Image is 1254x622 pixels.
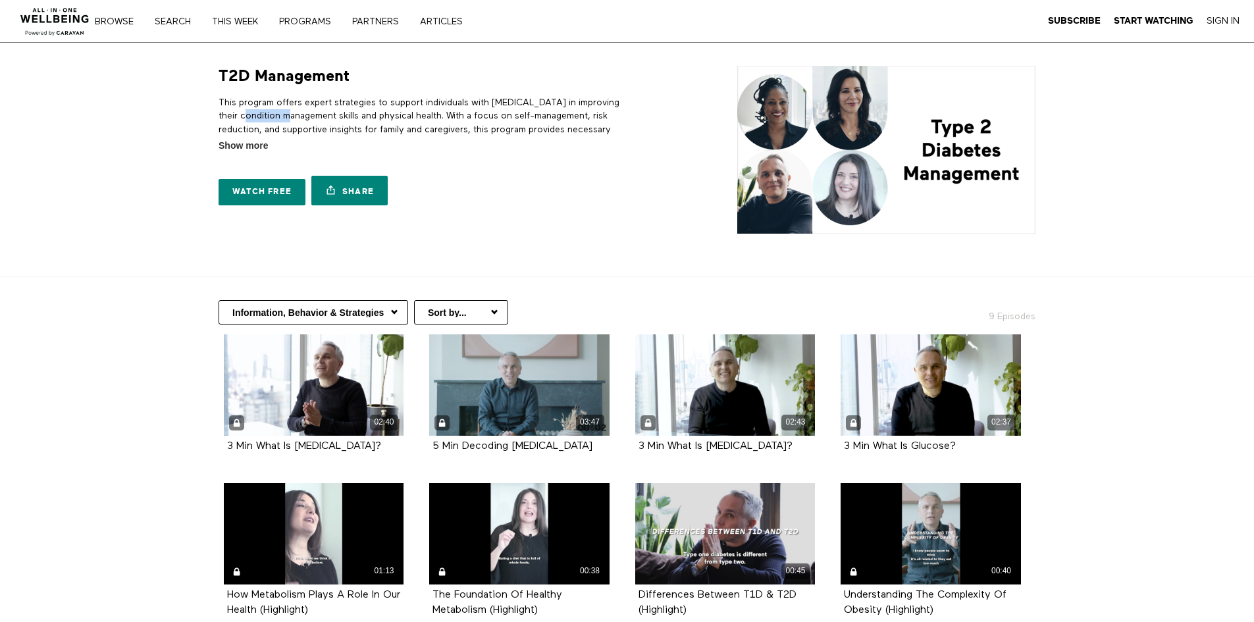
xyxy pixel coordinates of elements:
[90,17,147,26] a: Browse
[224,334,404,436] a: 3 Min What Is Pre-Diabetes? 02:40
[207,17,272,26] a: THIS WEEK
[348,17,413,26] a: PARTNERS
[370,563,398,579] div: 01:13
[576,415,604,430] div: 03:47
[639,590,797,615] a: Differences Between T1D & T2D (Highlight)
[370,415,398,430] div: 02:40
[219,179,305,205] a: Watch free
[639,441,793,451] a: 3 Min What Is [MEDICAL_DATA]?
[1048,15,1101,27] a: Subscribe
[987,563,1016,579] div: 00:40
[224,483,404,584] a: How Metabolism Plays A Role In Our Health (Highlight) 01:13
[311,176,388,205] a: Share
[844,441,956,451] a: 3 Min What Is Glucose?
[227,441,381,452] strong: 3 Min What Is Pre-Diabetes?
[1048,16,1101,26] strong: Subscribe
[844,590,1006,615] a: Understanding The Complexity Of Obesity (Highlight)
[781,415,810,430] div: 02:43
[635,483,816,584] a: Differences Between T1D & T2D (Highlight) 00:45
[227,441,381,451] a: 3 Min What Is [MEDICAL_DATA]?
[841,334,1021,436] a: 3 Min What Is Glucose? 02:37
[1114,16,1193,26] strong: Start Watching
[781,563,810,579] div: 00:45
[219,66,350,86] h1: T2D Management
[635,334,816,436] a: 3 Min What Is Insulin? 02:43
[104,14,490,28] nav: Primary
[1207,15,1240,27] a: Sign In
[432,590,562,615] a: The Foundation Of Healthy Metabolism (Highlight)
[1114,15,1193,27] a: Start Watching
[150,17,205,26] a: Search
[274,17,345,26] a: PROGRAMS
[219,96,622,149] p: This program offers expert strategies to support individuals with [MEDICAL_DATA] in improving the...
[737,66,1035,234] img: T2D Management
[576,563,604,579] div: 00:38
[227,590,400,615] a: How Metabolism Plays A Role In Our Health (Highlight)
[987,415,1016,430] div: 02:37
[639,441,793,452] strong: 3 Min What Is Insulin?
[895,300,1043,323] h2: 9 Episodes
[429,334,610,436] a: 5 Min Decoding Diabetes 03:47
[432,441,592,452] strong: 5 Min Decoding Diabetes
[219,139,268,153] span: Show more
[415,17,477,26] a: ARTICLES
[432,441,592,451] a: 5 Min Decoding [MEDICAL_DATA]
[429,483,610,584] a: The Foundation Of Healthy Metabolism (Highlight) 00:38
[841,483,1021,584] a: Understanding The Complexity Of Obesity (Highlight) 00:40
